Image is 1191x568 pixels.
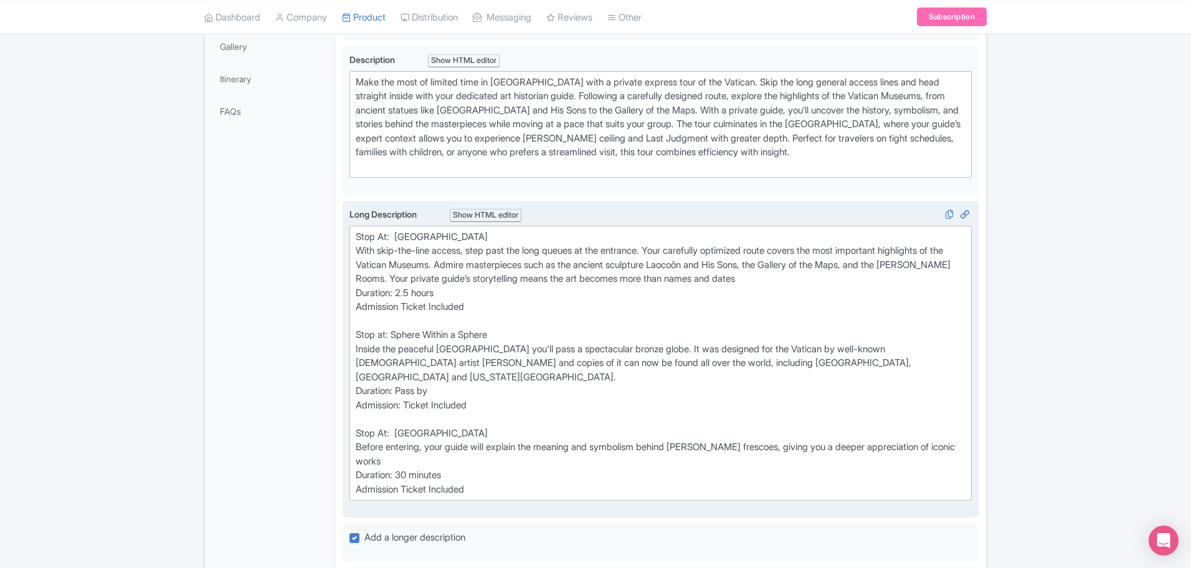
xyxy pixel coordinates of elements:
a: Gallery [207,32,332,60]
span: Description [349,54,397,65]
div: Make the most of limited time in [GEOGRAPHIC_DATA] with a private express tour of the Vatican. Sk... [356,75,966,174]
span: Long Description [349,209,419,219]
div: Open Intercom Messenger [1149,526,1179,556]
a: Itinerary [207,65,332,93]
div: Show HTML editor [450,209,521,222]
a: FAQs [207,97,332,125]
a: Subscription [917,7,987,26]
div: Show HTML editor [428,54,500,67]
span: Add a longer description [364,531,465,543]
div: Stop At: [GEOGRAPHIC_DATA] With skip-the-line access, step past the long queues at the entrance. ... [356,230,966,497]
